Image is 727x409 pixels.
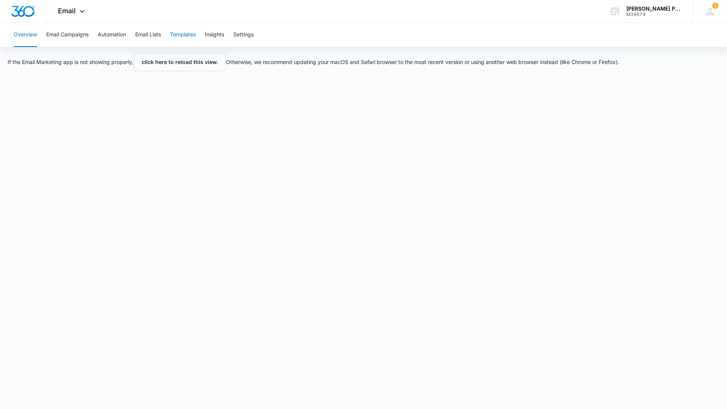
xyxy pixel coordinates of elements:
[134,53,226,71] button: click here to reload this view.
[712,3,718,9] div: notifications count
[233,23,254,47] button: Settings
[14,23,37,47] button: Overview
[46,23,89,47] button: Email Campaigns
[205,23,224,47] button: Insights
[8,53,619,71] p: If the Email Marketing app is not showing properly, Otherwise, we recommend updating your macOS a...
[626,12,682,17] div: account id
[98,23,126,47] button: Automation
[170,23,196,47] button: Templates
[712,3,718,9] span: 1
[135,23,161,47] button: Email Lists
[58,7,76,15] span: Email
[626,6,682,12] div: account name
